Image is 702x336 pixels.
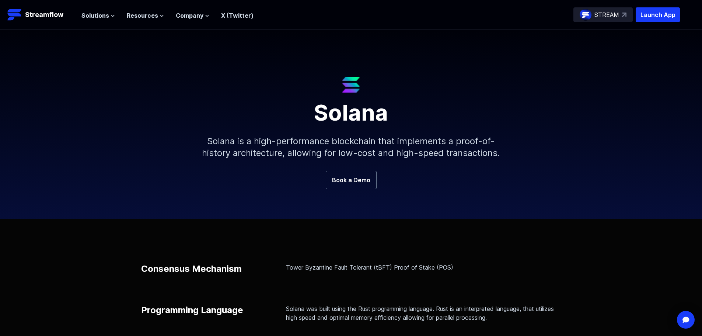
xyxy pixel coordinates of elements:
[174,93,528,124] h1: Solana
[342,77,360,93] img: Solana
[326,171,377,189] a: Book a Demo
[127,11,164,20] button: Resources
[573,7,633,22] a: STREAM
[221,12,254,19] a: X (Twitter)
[622,13,626,17] img: top-right-arrow.svg
[176,11,209,20] button: Company
[7,7,74,22] a: Streamflow
[141,263,242,275] p: Consensus Mechanism
[636,7,680,22] button: Launch App
[286,304,561,322] p: Solana was built using the Rust programming language. Rust is an interpreted language, that utili...
[81,11,109,20] span: Solutions
[127,11,158,20] span: Resources
[286,263,561,272] p: Tower Byzantine Fault Tolerant (tBFT) Proof of Stake (POS)
[193,124,510,171] p: Solana is a high-performance blockchain that implements a proof-of-history architecture, allowing...
[580,9,591,21] img: streamflow-logo-circle.png
[81,11,115,20] button: Solutions
[25,10,63,20] p: Streamflow
[141,304,243,316] p: Programming Language
[594,10,619,19] p: STREAM
[7,7,22,22] img: Streamflow Logo
[176,11,203,20] span: Company
[677,311,695,329] div: Open Intercom Messenger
